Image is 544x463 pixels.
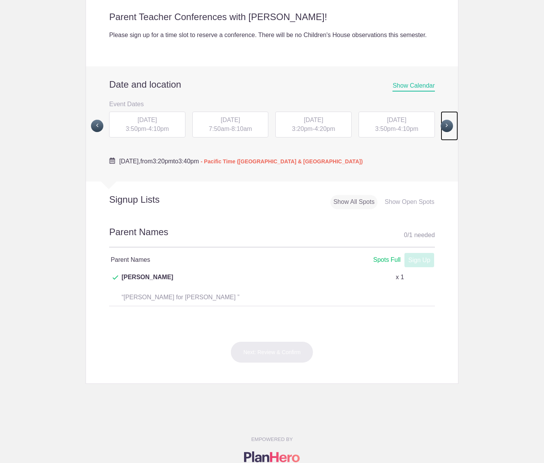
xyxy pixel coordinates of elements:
button: [DATE] 3:50pm-4:10pm [109,111,186,138]
span: 3:50pm [375,126,396,132]
span: 3:20pm [153,158,173,165]
div: Show All Spots [330,195,378,209]
span: [DATE] [138,117,157,123]
img: Cal purple [109,158,115,164]
span: [PERSON_NAME] [121,273,173,291]
span: - Pacific Time ([GEOGRAPHIC_DATA] & [GEOGRAPHIC_DATA]) [201,158,363,165]
div: - [109,112,185,138]
span: 4:10pm [398,126,418,132]
h3: Event Dates [109,98,435,110]
button: [DATE] 3:50pm-4:10pm [358,111,435,138]
button: Next: Review & Confirm [231,341,313,363]
span: 4:10pm [148,126,169,132]
h2: Signup Lists [86,194,210,205]
div: - [275,112,352,138]
span: 3:40pm [179,158,199,165]
div: Please sign up for a time slot to reserve a conference. There will be no Children's House observa... [109,31,435,40]
button: [DATE] 7:50am-8:10am [192,111,269,138]
span: [DATE] [221,117,240,123]
small: EMPOWERED BY [251,436,293,442]
span: “[PERSON_NAME] for [PERSON_NAME] ” [121,294,239,300]
span: 4:20pm [315,126,335,132]
div: Spots Full [373,255,401,265]
img: Logo main planhero [244,451,300,462]
span: [DATE] [304,117,323,123]
div: - [192,112,269,138]
span: Show Calendar [392,82,435,92]
span: 8:10am [231,126,252,132]
h4: Parent Names [111,255,272,265]
img: Check dark green [113,275,118,280]
button: [DATE] 3:20pm-4:20pm [275,111,352,138]
div: - [359,112,435,138]
h2: Date and location [109,79,435,90]
h2: Parent Names [109,226,435,248]
span: 3:50pm [126,126,146,132]
span: [DATE] [387,117,406,123]
span: from to [119,158,363,165]
h2: Parent Teacher Conferences with [PERSON_NAME]! [109,11,435,23]
span: [DATE], [119,158,140,165]
span: / [408,232,409,238]
p: x 1 [396,273,404,282]
span: 7:50am [209,126,229,132]
span: 3:20pm [292,126,312,132]
div: 0 1 needed [404,229,435,241]
div: Show Open Spots [382,195,438,209]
